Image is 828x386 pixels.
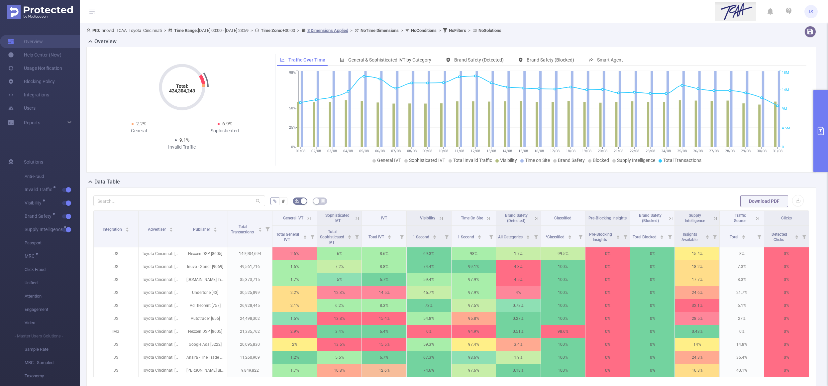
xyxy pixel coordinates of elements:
[214,226,217,228] i: icon: caret-up
[546,235,566,239] span: *Classified
[720,273,764,286] p: 8.3%
[633,235,658,239] span: Total Blocked
[388,236,391,238] i: icon: caret-down
[531,226,541,247] i: Filter menu
[94,247,138,260] p: JS
[486,226,496,247] i: Filter menu
[452,273,496,286] p: 97.9%
[566,149,575,153] tspan: 18/08
[782,107,787,111] tspan: 9M
[675,286,719,299] p: 24.6%
[795,234,799,238] div: Sort
[8,101,36,115] a: Users
[348,57,431,63] span: General & Sophisticated IVT by Category
[420,216,435,220] span: Visibility
[311,149,321,153] tspan: 02/08
[263,211,272,247] i: Filter menu
[720,260,764,273] p: 7.3%
[764,299,809,312] p: 0%
[94,38,117,46] h2: Overview
[742,234,746,238] div: Sort
[629,149,639,153] tspan: 22/08
[477,234,481,238] div: Sort
[94,273,138,286] p: JS
[308,226,317,247] i: Filter menu
[439,149,448,153] tspan: 10/08
[289,71,296,75] tspan: 98%
[321,199,325,203] i: icon: table
[734,213,746,223] span: Traffic Source
[24,120,40,125] span: Reports
[25,254,37,258] span: MRC
[477,234,481,236] i: icon: caret-up
[527,57,574,63] span: Brand Safety (Blocked)
[764,260,809,273] p: 0%
[454,57,504,63] span: Brand Safety (Detected)
[228,247,272,260] p: 149,904,694
[616,234,620,236] i: icon: caret-up
[526,234,530,236] i: icon: caret-up
[772,232,787,242] span: Detected Clicks
[272,286,317,299] p: 2.2%
[317,273,362,286] p: 5%
[86,28,501,33] span: Innovid_TCAA_Toyota_Cincinnati [DATE] 00:00 - [DATE] 23:59 +00:00
[585,273,630,286] p: 0%
[407,247,451,260] p: 69.3%
[500,158,517,163] span: Visibility
[782,71,789,75] tspan: 18M
[228,312,272,325] p: 24,498,302
[554,216,571,220] span: Classified
[25,263,80,276] span: Click Fraud
[782,88,789,92] tspan: 14M
[213,226,217,230] div: Sort
[433,236,437,238] i: icon: caret-down
[630,312,675,325] p: 0%
[25,276,80,290] span: Unified
[317,247,362,260] p: 6%
[179,137,189,143] span: 9.1%
[25,227,65,232] span: Supply Intelligence
[272,260,317,273] p: 1.6%
[139,273,183,286] p: Toyota Cincinnati [4291]
[183,273,228,286] p: [DOMAIN_NAME] Inc [2616]
[630,286,675,299] p: 0%
[228,273,272,286] p: 35,373,715
[407,286,451,299] p: 45.7%
[8,35,43,48] a: Overview
[505,213,528,223] span: Brand Safety (Detected)
[8,75,55,88] a: Blocking Policy
[617,158,655,163] span: Supply Intelligence
[616,236,620,238] i: icon: caret-down
[782,126,790,130] tspan: 4.5M
[541,312,585,325] p: 100%
[25,290,80,303] span: Attention
[228,260,272,273] p: 49,561,716
[231,224,255,234] span: Total Transactions
[282,198,285,204] span: #
[705,234,709,236] i: icon: caret-up
[222,121,232,126] span: 6.9%
[541,260,585,273] p: 100%
[96,127,182,134] div: General
[352,226,362,247] i: Filter menu
[362,286,406,299] p: 14.5%
[125,226,129,228] i: icon: caret-up
[183,260,228,273] p: Inuvo - Xandr [9069]
[665,226,674,247] i: Filter menu
[7,5,73,19] img: Protected Media
[411,28,437,33] b: No Conditions
[437,28,443,33] span: >
[362,299,406,312] p: 8.3%
[183,312,228,325] p: Autotrader [656]
[8,62,62,75] a: Usage Notification
[86,28,92,33] i: icon: user
[25,369,80,383] span: Taxonomy
[452,286,496,299] p: 97.9%
[720,299,764,312] p: 6.1%
[496,312,541,325] p: 0.27%
[317,260,362,273] p: 7.2%
[755,226,764,247] i: Filter menu
[585,286,630,299] p: 0%
[675,273,719,286] p: 17.7%
[597,57,623,63] span: Smart Agent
